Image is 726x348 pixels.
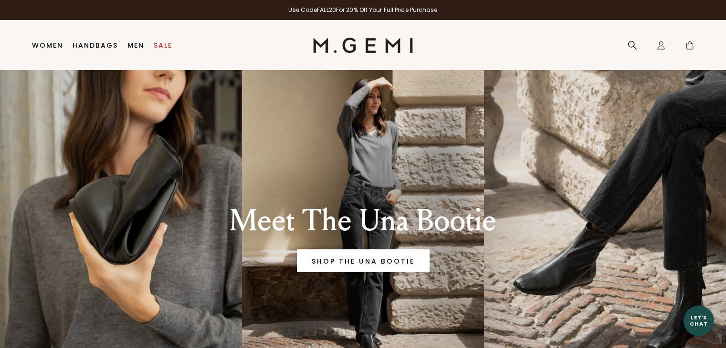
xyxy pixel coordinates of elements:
img: M.Gemi [313,38,413,53]
a: Sale [154,41,172,49]
a: Men [127,41,144,49]
strong: FALL20 [317,6,336,14]
div: Meet The Una Bootie [198,204,529,238]
a: Banner primary button [297,249,430,272]
a: Women [32,41,63,49]
div: Let's Chat [684,315,714,327]
a: Handbags [73,41,118,49]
